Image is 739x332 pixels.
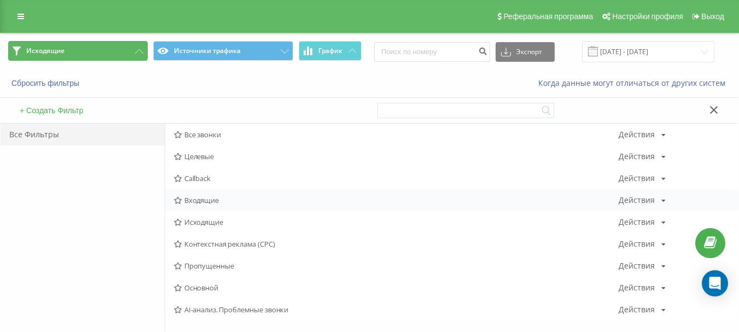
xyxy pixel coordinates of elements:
[619,284,655,292] div: Действия
[619,196,655,204] div: Действия
[299,41,362,61] button: График
[619,306,655,313] div: Действия
[16,106,86,115] button: + Создать Фильтр
[612,12,683,21] span: Настройки профиля
[503,12,593,21] span: Реферальная программа
[8,78,85,88] button: Сбросить фильтры
[8,41,148,61] button: Исходящие
[496,42,555,62] button: Экспорт
[174,262,619,270] span: Пропущенные
[153,41,293,61] button: Источники трафика
[26,46,65,55] span: Исходящие
[174,284,619,292] span: Основной
[174,240,619,248] span: Контекстная реклама (CPC)
[701,12,724,21] span: Выход
[538,78,731,88] a: Когда данные могут отличаться от других систем
[619,218,655,226] div: Действия
[174,306,619,313] span: AI-анализ. Проблемные звонки
[174,153,619,160] span: Целевые
[174,131,619,138] span: Все звонки
[174,174,619,182] span: Callback
[318,47,342,55] span: График
[619,240,655,248] div: Действия
[174,196,619,204] span: Входящие
[619,131,655,138] div: Действия
[619,153,655,160] div: Действия
[174,218,619,226] span: Исходящие
[619,262,655,270] div: Действия
[706,105,722,117] button: Закрыть
[1,124,165,145] div: Все Фильтры
[374,42,490,62] input: Поиск по номеру
[619,174,655,182] div: Действия
[702,270,728,296] div: Open Intercom Messenger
